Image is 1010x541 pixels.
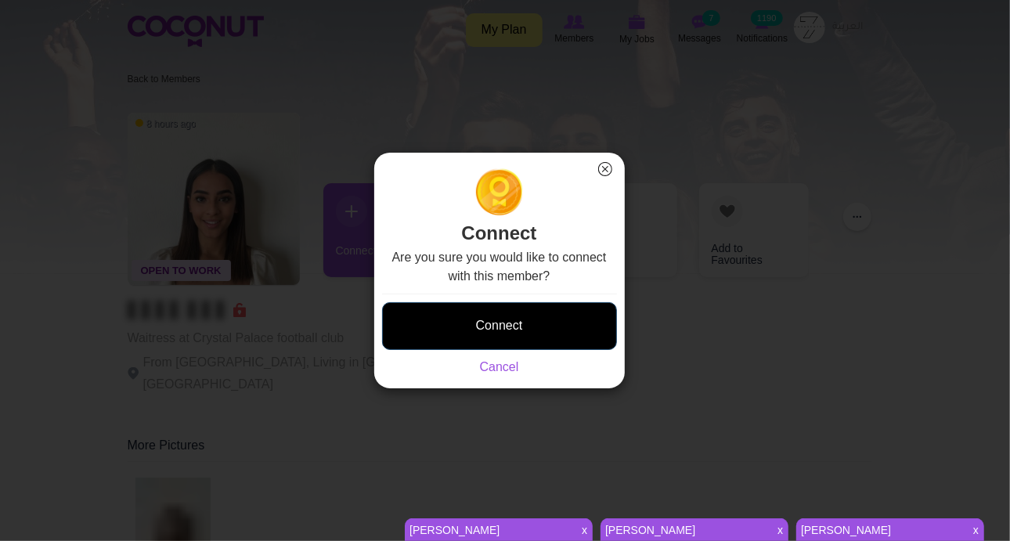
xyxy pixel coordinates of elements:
span: x [576,519,593,541]
button: Close [595,159,615,179]
a: [PERSON_NAME] [405,519,572,541]
a: [PERSON_NAME] [601,519,768,541]
h2: Connect [382,168,617,247]
button: Connect [382,302,617,350]
a: [PERSON_NAME] [796,519,964,541]
div: Are you sure you would like to connect with this member? [382,248,617,377]
a: Cancel [480,360,519,373]
span: x [968,519,984,541]
span: x [772,519,788,541]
